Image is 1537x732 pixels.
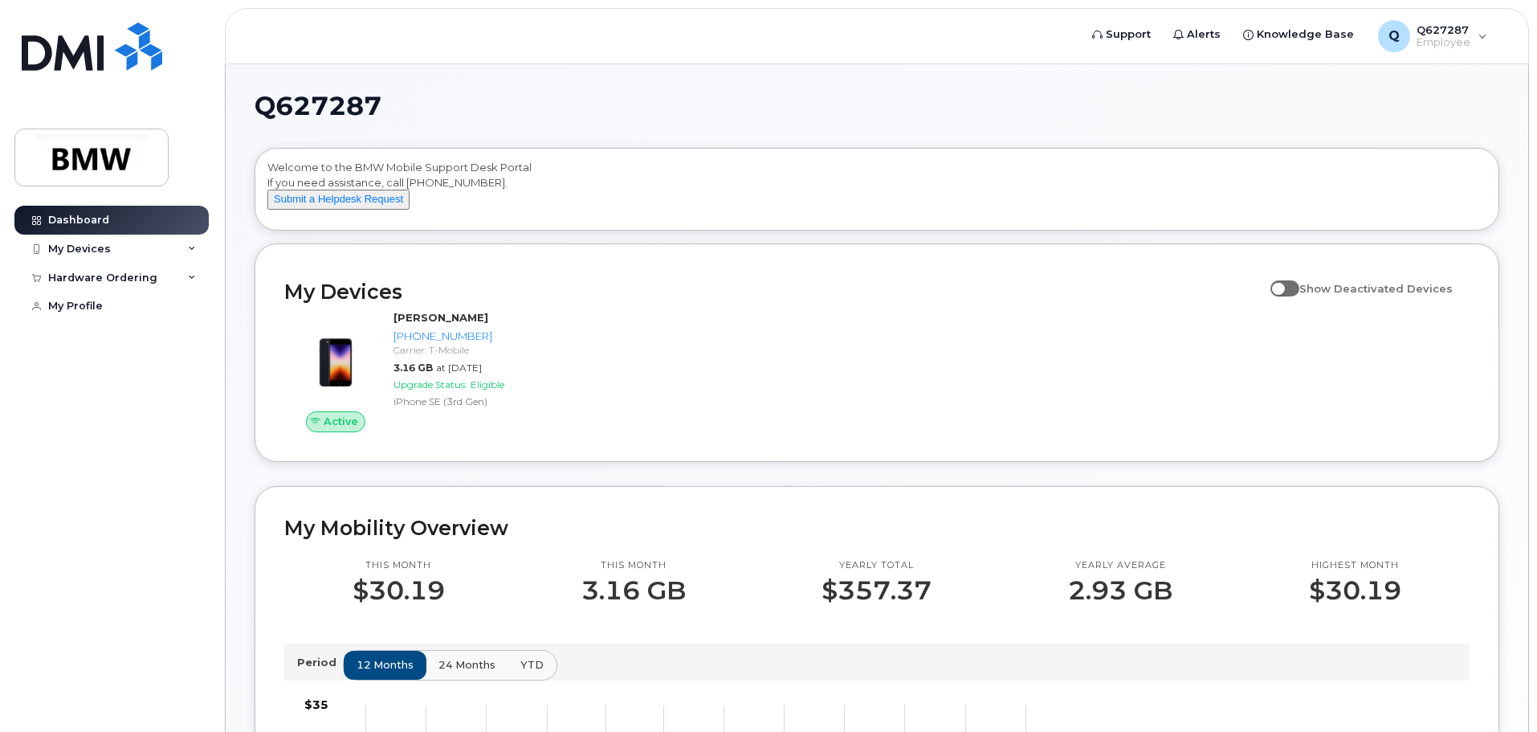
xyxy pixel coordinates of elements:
h2: My Mobility Overview [284,516,1470,540]
p: Highest month [1309,559,1401,572]
p: This month [353,559,445,572]
img: image20231002-3703462-1angbar.jpeg [297,318,374,395]
p: 2.93 GB [1068,576,1172,605]
p: 3.16 GB [581,576,686,605]
p: This month [581,559,686,572]
button: Submit a Helpdesk Request [267,190,410,210]
span: Active [324,414,358,429]
tspan: $35 [304,697,328,712]
h2: My Devices [284,280,1262,304]
p: Period [297,655,343,670]
strong: [PERSON_NAME] [393,311,488,324]
span: at [DATE] [436,362,482,374]
p: $30.19 [353,576,445,605]
input: Show Deactivated Devices [1270,273,1283,286]
a: Submit a Helpdesk Request [267,192,410,205]
p: $357.37 [821,576,932,605]
span: Eligible [471,378,504,391]
div: iPhone SE (3rd Gen) [393,395,560,408]
p: $30.19 [1309,576,1401,605]
p: Yearly average [1068,559,1172,572]
span: Q627287 [255,94,381,118]
div: Welcome to the BMW Mobile Support Desk Portal If you need assistance, call [PHONE_NUMBER]. [267,160,1486,224]
p: Yearly total [821,559,932,572]
span: 24 months [438,657,495,673]
span: 3.16 GB [393,362,433,374]
span: Upgrade Status: [393,378,467,391]
div: Carrier: T-Mobile [393,343,560,357]
span: Show Deactivated Devices [1299,282,1453,295]
div: [PHONE_NUMBER] [393,329,560,344]
span: YTD [520,657,544,673]
a: Active[PERSON_NAME][PHONE_NUMBER]Carrier: T-Mobile3.16 GBat [DATE]Upgrade Status:EligibleiPhone S... [284,310,566,432]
